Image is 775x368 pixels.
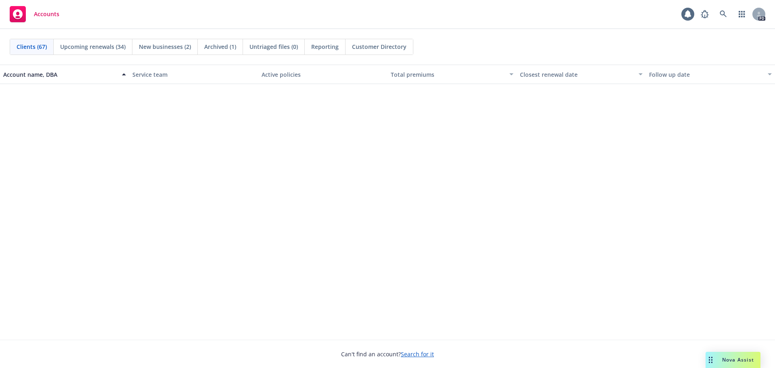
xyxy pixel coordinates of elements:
[6,3,63,25] a: Accounts
[262,70,384,79] div: Active policies
[249,42,298,51] span: Untriaged files (0)
[129,65,258,84] button: Service team
[258,65,387,84] button: Active policies
[60,42,126,51] span: Upcoming renewals (34)
[649,70,763,79] div: Follow up date
[387,65,517,84] button: Total premiums
[17,42,47,51] span: Clients (67)
[734,6,750,22] a: Switch app
[706,352,760,368] button: Nova Assist
[204,42,236,51] span: Archived (1)
[391,70,505,79] div: Total premiums
[341,350,434,358] span: Can't find an account?
[517,65,646,84] button: Closest renewal date
[520,70,634,79] div: Closest renewal date
[715,6,731,22] a: Search
[697,6,713,22] a: Report a Bug
[3,70,117,79] div: Account name, DBA
[401,350,434,358] a: Search for it
[706,352,716,368] div: Drag to move
[139,42,191,51] span: New businesses (2)
[646,65,775,84] button: Follow up date
[352,42,406,51] span: Customer Directory
[132,70,255,79] div: Service team
[34,11,59,17] span: Accounts
[722,356,754,363] span: Nova Assist
[311,42,339,51] span: Reporting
